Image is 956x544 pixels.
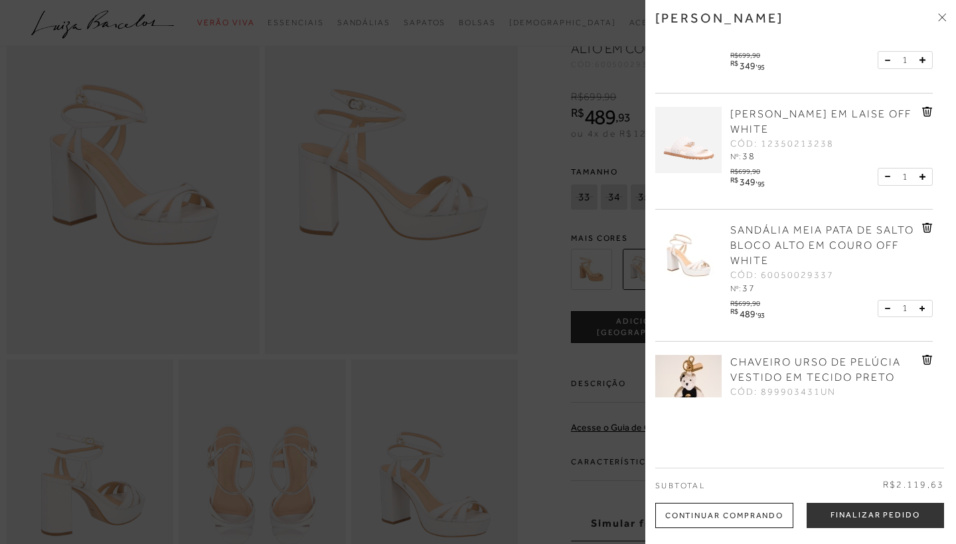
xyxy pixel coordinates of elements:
span: Subtotal [655,481,705,490]
img: SANDÁLIA PAPETE EM LAISE OFF WHITE [655,107,722,173]
span: 93 [757,311,765,319]
a: [PERSON_NAME] EM LAISE OFF WHITE [730,107,919,137]
i: R$ [730,176,738,184]
span: 37 [742,283,756,293]
span: R$2.119,63 [883,478,944,492]
span: 95 [757,180,765,188]
span: 349 [740,60,756,71]
span: SANDÁLIA MEIA PATA DE SALTO BLOCO ALTO EM COURO OFF WHITE [730,224,914,267]
span: 489 [740,308,756,319]
span: Nº: [730,284,741,293]
span: 1 [902,170,908,184]
a: SANDÁLIA MEIA PATA DE SALTO BLOCO ALTO EM COURO OFF WHITE [730,223,919,269]
span: Nº: [730,152,741,161]
i: R$ [730,60,738,67]
span: 95 [757,63,765,71]
div: R$699,90 [730,48,767,59]
span: 1 [902,301,908,315]
i: , [756,60,765,67]
div: R$699,90 [730,164,767,175]
i: , [756,308,765,315]
span: CÓD: 60050029337 [730,269,834,282]
span: 38 [742,151,756,161]
span: 349 [740,176,756,187]
div: Continuar Comprando [655,503,793,528]
span: CÓD: 899903431UN [730,385,836,399]
i: , [756,176,765,184]
span: [PERSON_NAME] EM LAISE OFF WHITE [730,108,912,135]
a: CHAVEIRO URSO DE PELÚCIA VESTIDO EM TECIDO PRETO [730,355,919,385]
h3: [PERSON_NAME] [655,10,784,26]
img: CHAVEIRO URSO DE PELÚCIA VESTIDO EM TECIDO PRETO [655,355,722,421]
img: SANDÁLIA MEIA PATA DE SALTO BLOCO ALTO EM COURO OFF WHITE [655,223,722,289]
span: CÓD: 12350213238 [730,137,834,151]
button: Finalizar Pedido [807,503,944,528]
div: R$699,90 [730,296,767,307]
span: CHAVEIRO URSO DE PELÚCIA VESTIDO EM TECIDO PRETO [730,356,901,383]
i: R$ [730,308,738,315]
span: 1 [902,53,908,67]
